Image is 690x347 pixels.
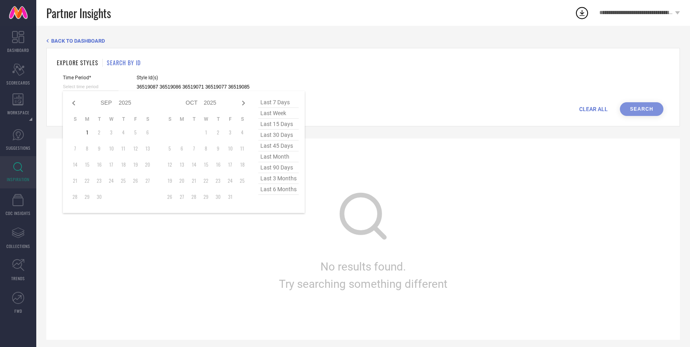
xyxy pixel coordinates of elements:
[105,126,117,138] td: Wed Sep 03 2025
[258,108,299,119] span: last week
[93,175,105,187] td: Tue Sep 23 2025
[6,210,31,216] span: CDC INSIGHTS
[117,159,129,171] td: Thu Sep 18 2025
[93,159,105,171] td: Tue Sep 16 2025
[239,98,248,108] div: Next month
[164,175,176,187] td: Sun Oct 19 2025
[93,191,105,203] td: Tue Sep 30 2025
[129,175,141,187] td: Fri Sep 26 2025
[93,143,105,155] td: Tue Sep 09 2025
[141,175,154,187] td: Sat Sep 27 2025
[81,126,93,138] td: Mon Sep 01 2025
[6,80,30,86] span: SCORECARDS
[137,75,254,81] span: Style Id(s)
[117,143,129,155] td: Thu Sep 11 2025
[141,143,154,155] td: Sat Sep 13 2025
[51,38,105,44] span: BACK TO DASHBOARD
[212,116,224,122] th: Thursday
[117,126,129,138] td: Thu Sep 04 2025
[176,175,188,187] td: Mon Oct 20 2025
[81,191,93,203] td: Mon Sep 29 2025
[258,173,299,184] span: last 3 months
[188,116,200,122] th: Tuesday
[129,159,141,171] td: Fri Sep 19 2025
[258,119,299,130] span: last 15 days
[105,116,117,122] th: Wednesday
[117,116,129,122] th: Thursday
[579,106,608,112] span: CLEAR ALL
[93,116,105,122] th: Tuesday
[117,175,129,187] td: Thu Sep 25 2025
[200,116,212,122] th: Wednesday
[63,83,118,91] input: Select time period
[188,143,200,155] td: Tue Oct 07 2025
[224,175,236,187] td: Fri Oct 24 2025
[176,116,188,122] th: Monday
[236,143,248,155] td: Sat Oct 11 2025
[200,191,212,203] td: Wed Oct 29 2025
[105,143,117,155] td: Wed Sep 10 2025
[11,275,25,281] span: TRENDS
[69,175,81,187] td: Sun Sep 21 2025
[69,159,81,171] td: Sun Sep 14 2025
[176,159,188,171] td: Mon Oct 13 2025
[141,116,154,122] th: Saturday
[164,191,176,203] td: Sun Oct 26 2025
[15,308,22,314] span: FWD
[7,176,29,182] span: INSPIRATION
[188,159,200,171] td: Tue Oct 14 2025
[6,243,30,249] span: COLLECTIONS
[258,184,299,195] span: last 6 months
[129,116,141,122] th: Friday
[129,143,141,155] td: Fri Sep 12 2025
[236,159,248,171] td: Sat Oct 18 2025
[200,143,212,155] td: Wed Oct 08 2025
[69,143,81,155] td: Sun Sep 07 2025
[81,159,93,171] td: Mon Sep 15 2025
[188,191,200,203] td: Tue Oct 28 2025
[57,58,98,67] h1: EXPLORE STYLES
[81,116,93,122] th: Monday
[224,126,236,138] td: Fri Oct 03 2025
[212,175,224,187] td: Thu Oct 23 2025
[200,126,212,138] td: Wed Oct 01 2025
[236,116,248,122] th: Saturday
[212,159,224,171] td: Thu Oct 16 2025
[236,175,248,187] td: Sat Oct 25 2025
[236,126,248,138] td: Sat Oct 04 2025
[279,277,447,291] span: Try searching something different
[69,98,79,108] div: Previous month
[7,47,29,53] span: DASHBOARD
[7,109,29,116] span: WORKSPACE
[188,175,200,187] td: Tue Oct 21 2025
[212,126,224,138] td: Thu Oct 02 2025
[258,130,299,140] span: last 30 days
[258,151,299,162] span: last month
[129,126,141,138] td: Fri Sep 05 2025
[224,143,236,155] td: Fri Oct 10 2025
[141,126,154,138] td: Sat Sep 06 2025
[105,159,117,171] td: Wed Sep 17 2025
[81,175,93,187] td: Mon Sep 22 2025
[224,191,236,203] td: Fri Oct 31 2025
[200,159,212,171] td: Wed Oct 15 2025
[107,58,141,67] h1: SEARCH BY ID
[258,162,299,173] span: last 90 days
[258,140,299,151] span: last 45 days
[224,159,236,171] td: Fri Oct 17 2025
[69,116,81,122] th: Sunday
[176,191,188,203] td: Mon Oct 27 2025
[63,75,118,81] span: Time Period*
[575,6,589,20] div: Open download list
[176,143,188,155] td: Mon Oct 06 2025
[212,191,224,203] td: Thu Oct 30 2025
[164,116,176,122] th: Sunday
[164,143,176,155] td: Sun Oct 05 2025
[320,260,406,273] span: No results found.
[46,5,111,21] span: Partner Insights
[81,143,93,155] td: Mon Sep 08 2025
[93,126,105,138] td: Tue Sep 02 2025
[141,159,154,171] td: Sat Sep 20 2025
[46,38,680,44] div: Back TO Dashboard
[137,83,254,92] input: Enter comma separated style ids e.g. 12345, 67890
